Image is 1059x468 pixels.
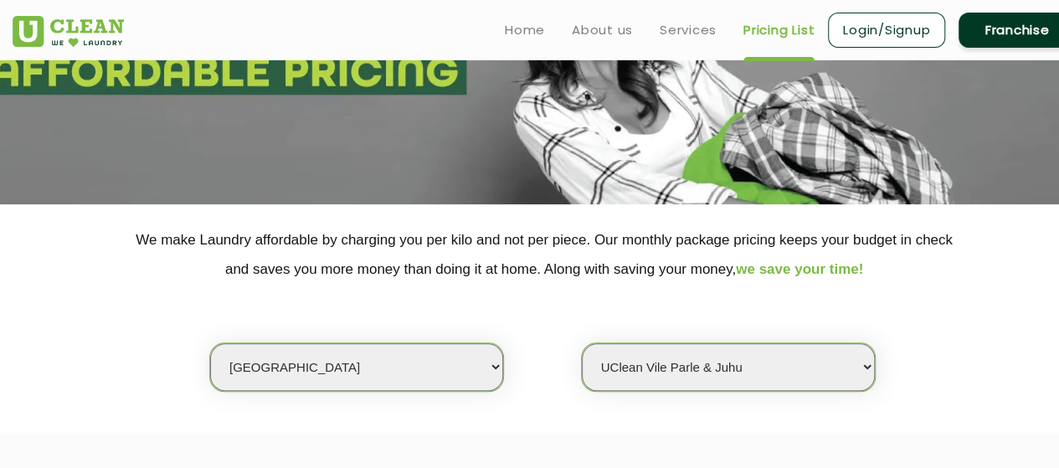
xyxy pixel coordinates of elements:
span: we save your time! [736,261,863,277]
a: Pricing List [743,20,815,40]
a: Login/Signup [828,13,945,48]
a: About us [572,20,633,40]
img: UClean Laundry and Dry Cleaning [13,16,124,47]
a: Services [660,20,717,40]
a: Home [505,20,545,40]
